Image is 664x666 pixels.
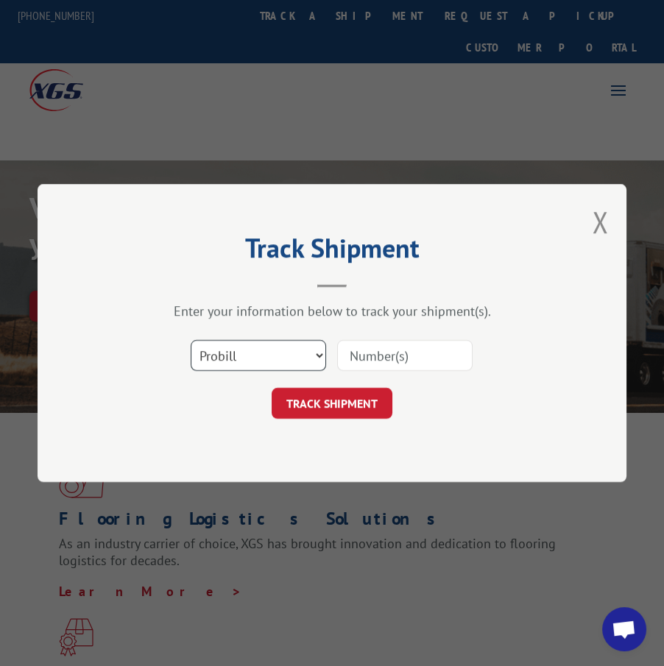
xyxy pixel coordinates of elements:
button: Close modal [592,202,608,241]
a: Open chat [602,607,646,651]
h2: Track Shipment [111,238,553,266]
button: TRACK SHIPMENT [272,388,392,419]
input: Number(s) [337,340,473,371]
div: Enter your information below to track your shipment(s). [111,302,553,319]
